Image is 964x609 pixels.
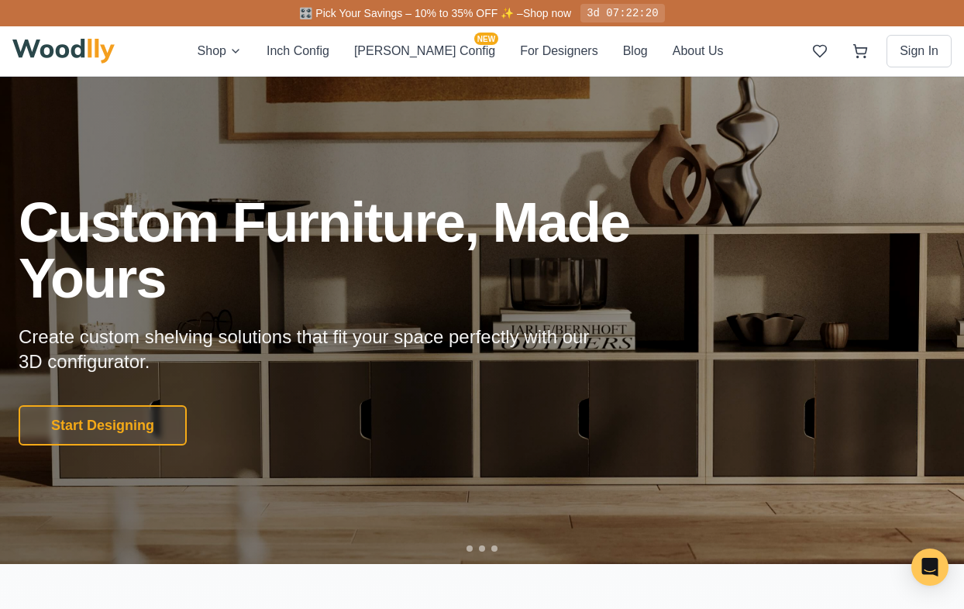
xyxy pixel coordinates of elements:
button: About Us [673,42,724,60]
span: NEW [474,33,498,45]
div: 3d 07:22:20 [580,4,664,22]
button: Inch Config [267,42,329,60]
button: Start Designing [19,405,187,446]
h1: Custom Furniture, Made Yours [19,194,713,306]
span: 🎛️ Pick Your Savings – 10% to 35% OFF ✨ – [299,7,522,19]
img: Woodlly [12,39,115,64]
button: Sign In [887,35,952,67]
button: Shop [198,42,242,60]
a: Shop now [523,7,571,19]
div: Open Intercom Messenger [911,549,949,586]
p: Create custom shelving solutions that fit your space perfectly with our 3D configurator. [19,325,614,374]
button: For Designers [520,42,597,60]
button: [PERSON_NAME] ConfigNEW [354,42,495,60]
button: Blog [623,42,648,60]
